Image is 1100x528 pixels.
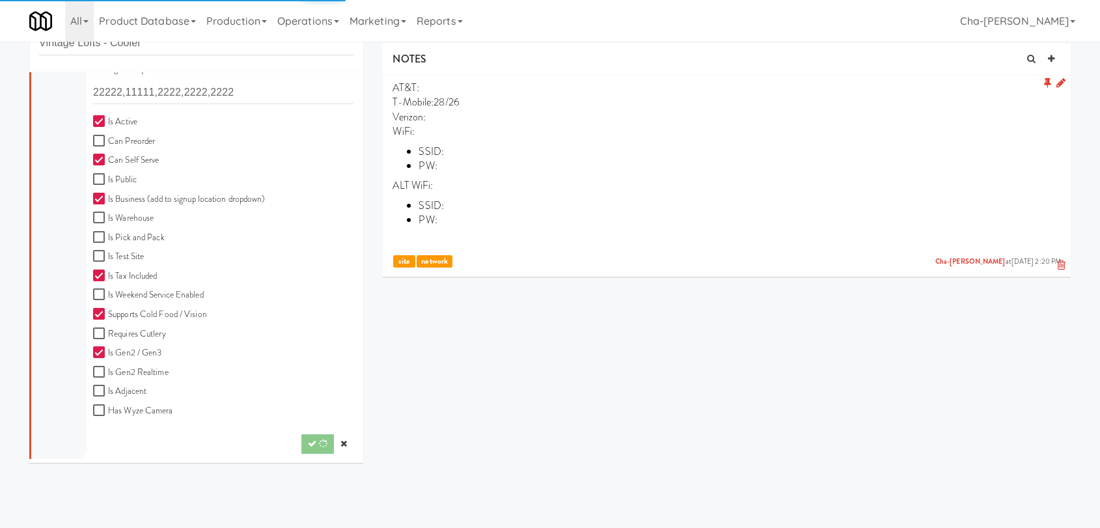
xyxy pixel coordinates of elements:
[93,290,108,300] input: Is Weekend Service Enabled
[93,155,108,165] input: Can Self Serve
[392,110,1061,124] p: Verizon:
[392,95,1061,109] p: T-Mobile:28/26
[93,210,154,227] label: Is Warehouse
[29,10,52,33] img: Micromart
[93,329,108,339] input: Requires Cutlery
[93,152,159,169] label: Can Self Serve
[93,230,165,246] label: Is Pick and Pack
[93,367,108,378] input: Is Gen2 Realtime
[417,255,453,268] span: network
[93,117,108,127] input: Is Active
[93,406,108,416] input: Has Wyze Camera
[393,255,415,268] span: site
[93,249,144,265] label: Is Test Site
[93,345,161,361] label: Is Gen2 / Gen3
[93,365,169,381] label: Is Gen2 Realtime
[419,213,1061,227] li: PW:
[419,159,1061,173] li: PW:
[93,268,158,285] label: Is Tax Included
[93,174,108,185] input: Is Public
[392,178,1061,193] p: ALT WiFi:
[93,213,108,223] input: Is Warehouse
[93,191,266,208] label: Is Business (add to signup location dropdown)
[93,383,146,400] label: Is Adjacent
[93,309,108,320] input: Supports Cold Food / Vision
[392,81,1061,95] p: AT&T:
[935,257,1061,267] span: at [DATE] 2:20 PM
[93,348,108,358] input: Is Gen2 / Gen3
[39,31,353,55] input: Search site
[93,133,155,150] label: Can Preorder
[935,257,1006,266] a: Cha-[PERSON_NAME]
[93,386,108,396] input: Is Adjacent
[392,51,426,66] span: NOTES
[93,172,137,188] label: Is Public
[419,199,1061,213] li: SSID:
[93,136,108,146] input: Can Preorder
[93,194,108,204] input: Is Business (add to signup location dropdown)
[93,232,108,243] input: Is Pick and Pack
[93,326,166,342] label: Requires Cutlery
[93,307,207,323] label: Supports Cold Food / Vision
[93,271,108,281] input: Is Tax Included
[93,251,108,262] input: Is Test Site
[392,124,1061,139] p: WiFi:
[93,287,204,303] label: Is Weekend Service Enabled
[419,145,1061,159] li: SSID:
[93,403,173,419] label: Has Wyze Camera
[93,114,137,130] label: Is Active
